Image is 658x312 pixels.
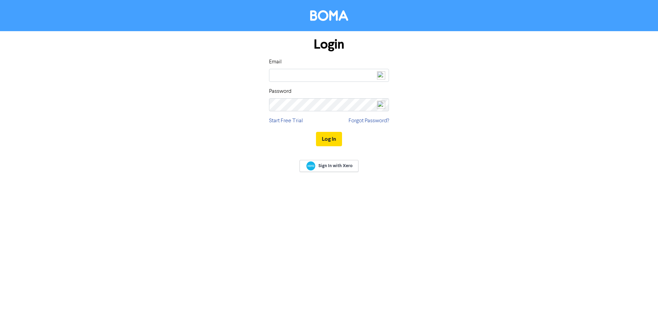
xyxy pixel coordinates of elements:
[377,71,385,79] img: npw-badge-icon-locked.svg
[300,160,358,172] a: Sign In with Xero
[306,161,315,171] img: Xero logo
[269,87,291,96] label: Password
[349,117,389,125] a: Forgot Password?
[269,37,389,52] h1: Login
[269,58,282,66] label: Email
[316,132,342,146] button: Log In
[377,101,385,109] img: npw-badge-icon-locked.svg
[310,10,348,21] img: BOMA Logo
[269,117,303,125] a: Start Free Trial
[318,163,353,169] span: Sign In with Xero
